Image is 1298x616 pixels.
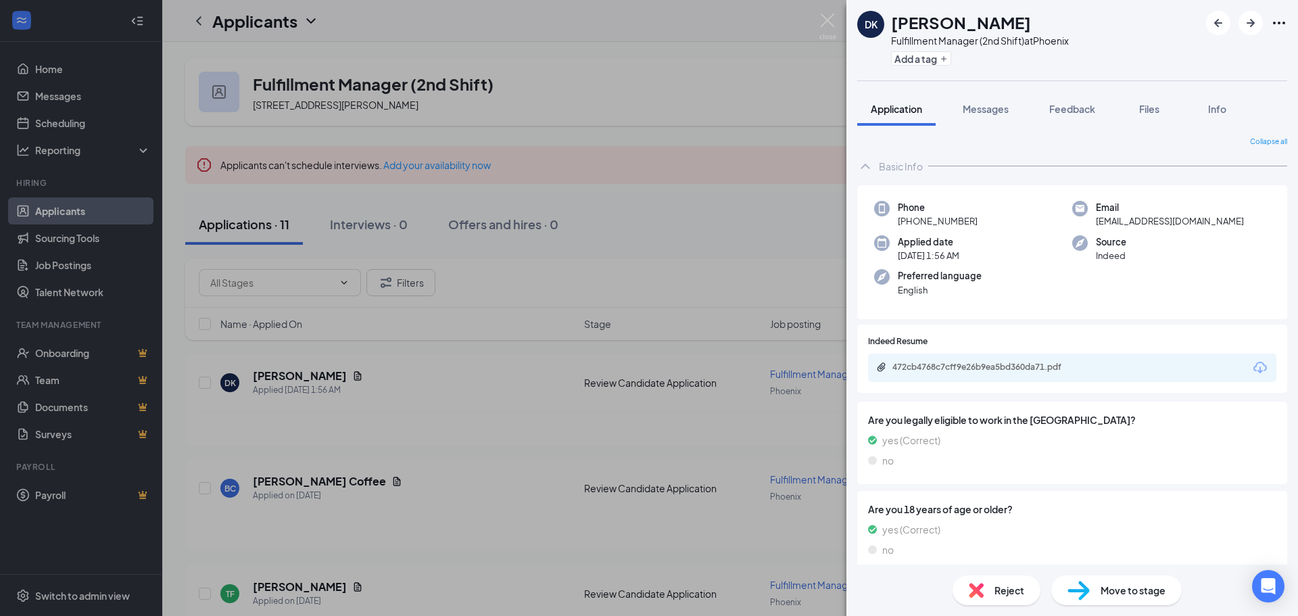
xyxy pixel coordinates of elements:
[1210,15,1226,31] svg: ArrowLeftNew
[892,362,1082,373] div: 472cb4768c7cff9e26b9ea5bd360da71.pdf
[1271,15,1287,31] svg: Ellipses
[1096,214,1244,228] span: [EMAIL_ADDRESS][DOMAIN_NAME]
[1101,583,1165,598] span: Move to stage
[871,103,922,115] span: Application
[1049,103,1095,115] span: Feedback
[1208,103,1226,115] span: Info
[1096,235,1126,249] span: Source
[876,362,1095,375] a: Paperclip472cb4768c7cff9e26b9ea5bd360da71.pdf
[891,11,1031,34] h1: [PERSON_NAME]
[1252,570,1284,602] div: Open Intercom Messenger
[1239,11,1263,35] button: ArrowRight
[1096,201,1244,214] span: Email
[898,269,982,283] span: Preferred language
[1139,103,1159,115] span: Files
[994,583,1024,598] span: Reject
[898,201,978,214] span: Phone
[963,103,1009,115] span: Messages
[882,453,894,468] span: no
[898,283,982,297] span: English
[876,362,887,373] svg: Paperclip
[940,55,948,63] svg: Plus
[898,249,959,262] span: [DATE] 1:56 AM
[1250,137,1287,147] span: Collapse all
[1243,15,1259,31] svg: ArrowRight
[857,158,873,174] svg: ChevronUp
[1096,249,1126,262] span: Indeed
[879,160,923,173] div: Basic Info
[868,502,1276,517] span: Are you 18 years of age or older?
[882,542,894,557] span: no
[891,34,1069,47] div: Fulfillment Manager (2nd Shift) at Phoenix
[898,235,959,249] span: Applied date
[868,335,928,348] span: Indeed Resume
[898,214,978,228] span: [PHONE_NUMBER]
[865,18,878,31] div: DK
[882,433,940,448] span: yes (Correct)
[891,51,951,66] button: PlusAdd a tag
[882,522,940,537] span: yes (Correct)
[868,412,1276,427] span: Are you legally eligible to work in the [GEOGRAPHIC_DATA]?
[1252,360,1268,376] svg: Download
[1206,11,1230,35] button: ArrowLeftNew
